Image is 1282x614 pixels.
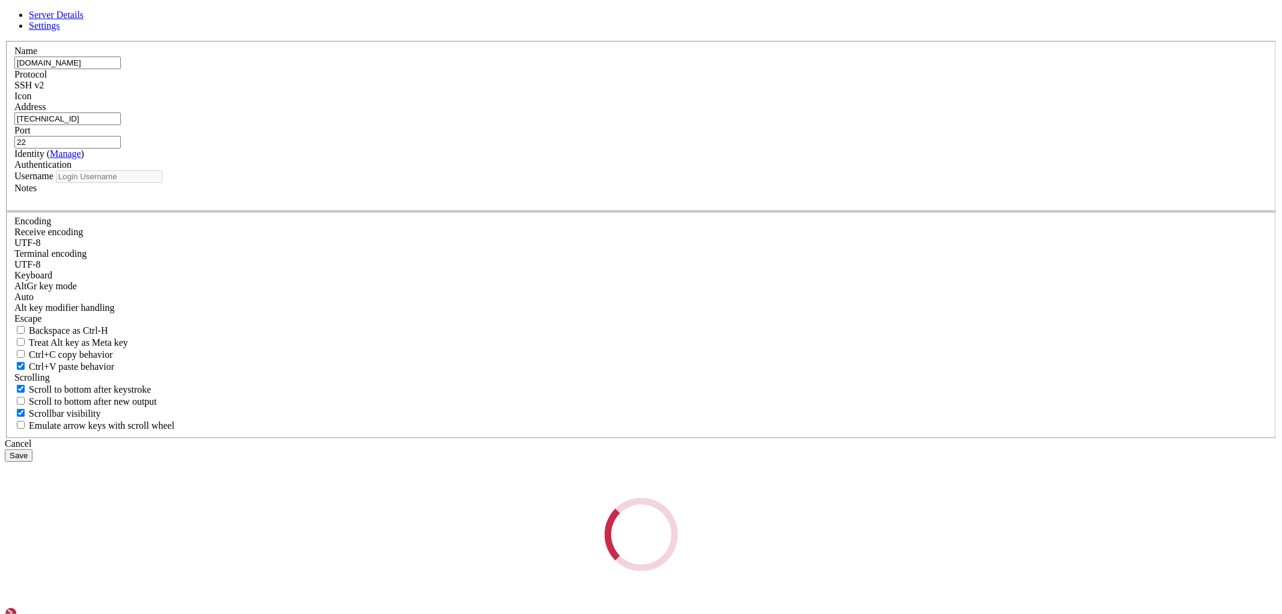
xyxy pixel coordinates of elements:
label: Authentication [14,159,72,170]
span: ( ) [47,149,84,159]
div: UTF-8 [14,238,1268,248]
input: Emulate arrow keys with scroll wheel [17,421,25,429]
span: SSH v2 [14,80,44,90]
span: UTF-8 [14,238,41,248]
label: Encoding [14,216,51,226]
span: Scroll to bottom after keystroke [29,384,151,394]
input: Port Number [14,136,121,149]
span: UTF-8 [14,259,41,269]
a: Settings [29,20,60,31]
label: Whether to scroll to the bottom on any keystroke. [14,384,151,394]
label: Controls how the Alt key is handled. Escape: Send an ESC prefix. 8-Bit: Add 128 to the typed char... [14,302,115,313]
input: Ctrl+C copy behavior [17,350,25,358]
input: Backspace as Ctrl-H [17,326,25,334]
span: Ctrl+V paste behavior [29,361,114,372]
label: The vertical scrollbar mode. [14,408,101,419]
label: Address [14,102,46,112]
a: Server Details [29,10,84,20]
div: Cancel [5,438,1277,449]
div: Loading... [591,485,690,584]
label: The default terminal encoding. ISO-2022 enables character map translations (like graphics maps). ... [14,248,87,259]
label: Name [14,46,37,56]
input: Treat Alt key as Meta key [17,338,25,346]
label: Icon [14,91,31,101]
input: Ctrl+V paste behavior [17,362,25,370]
span: Auto [14,292,34,302]
span: Treat Alt key as Meta key [29,337,128,348]
label: Set the expected encoding for data received from the host. If the encodings do not match, visual ... [14,281,77,291]
input: Scroll to bottom after keystroke [17,385,25,393]
input: Login Username [56,170,162,183]
label: Whether the Alt key acts as a Meta key or as a distinct Alt key. [14,337,128,348]
label: Scroll to bottom after new output. [14,396,157,407]
label: If true, the backspace should send BS ('\x08', aka ^H). Otherwise the backspace key should send '... [14,325,108,336]
label: Identity [14,149,84,159]
span: Scrollbar visibility [29,408,101,419]
label: Port [14,125,31,135]
span: Ctrl+C copy behavior [29,349,113,360]
div: SSH v2 [14,80,1268,91]
label: When using the alternative screen buffer, and DECCKM (Application Cursor Keys) is active, mouse w... [14,420,174,431]
input: Scroll to bottom after new output [17,397,25,405]
a: Manage [50,149,81,159]
div: Auto [14,292,1268,302]
span: Scroll to bottom after new output [29,396,157,407]
label: Username [14,171,53,181]
label: Protocol [14,69,47,79]
div: (0, 1) [5,16,10,26]
div: UTF-8 [14,259,1268,270]
x-row: Connection timed out [5,5,1125,16]
label: Notes [14,183,37,193]
span: Emulate arrow keys with scroll wheel [29,420,174,431]
span: Backspace as Ctrl-H [29,325,108,336]
span: Escape [14,313,41,324]
label: Set the expected encoding for data received from the host. If the encodings do not match, visual ... [14,227,83,237]
label: Scrolling [14,372,50,382]
input: Host Name or IP [14,112,121,125]
label: Keyboard [14,270,52,280]
input: Server Name [14,57,121,69]
div: Escape [14,313,1268,324]
label: Ctrl+V pastes if true, sends ^V to host if false. Ctrl+Shift+V sends ^V to host if true, pastes i... [14,361,114,372]
button: Save [5,449,32,462]
label: Ctrl-C copies if true, send ^C to host if false. Ctrl-Shift-C sends ^C to host if true, copies if... [14,349,113,360]
input: Scrollbar visibility [17,409,25,417]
